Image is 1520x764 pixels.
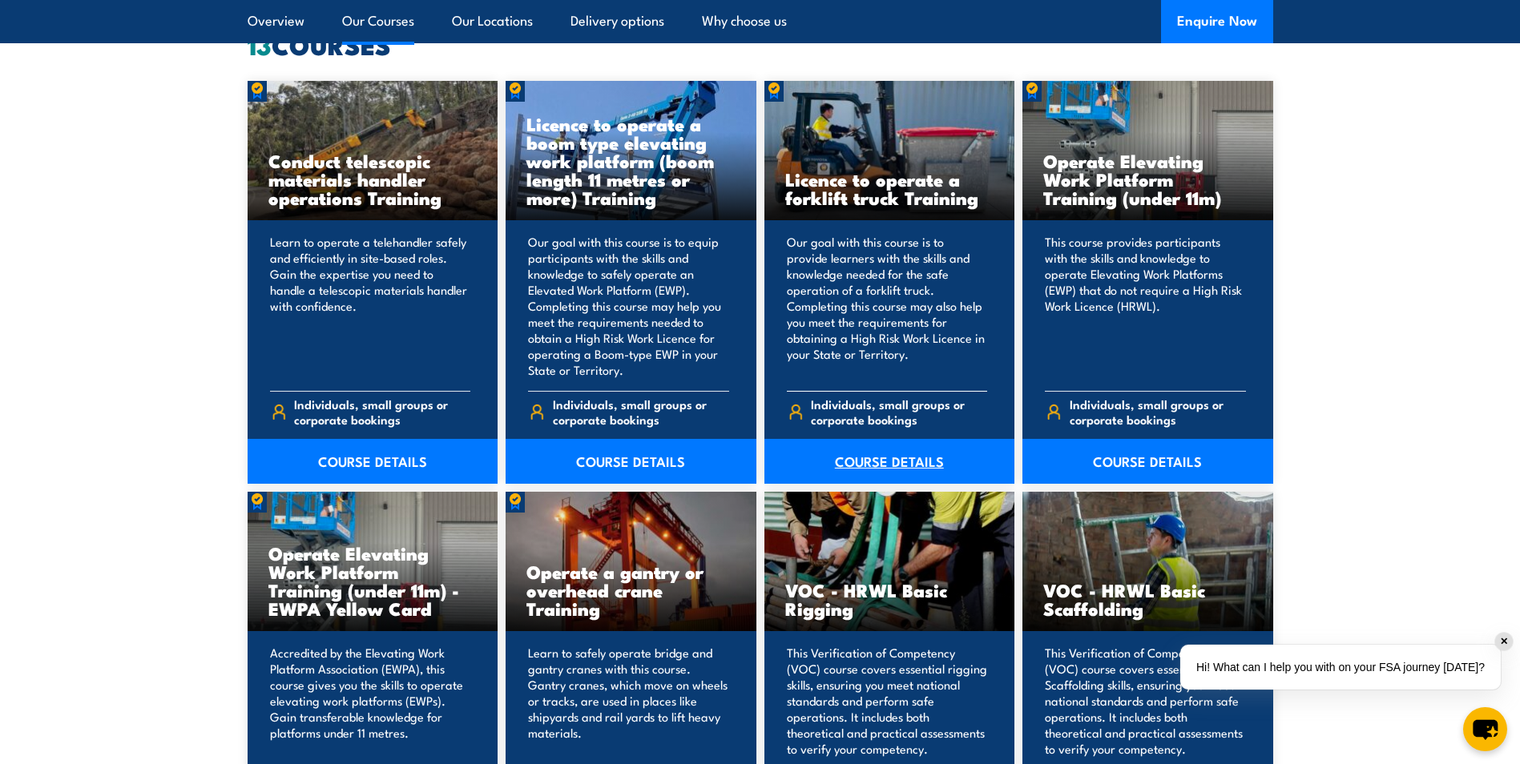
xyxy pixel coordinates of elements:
h3: Operate Elevating Work Platform Training (under 11m) - EWPA Yellow Card [268,544,478,617]
h3: Operate a gantry or overhead crane Training [526,562,736,617]
a: COURSE DETAILS [1022,439,1273,484]
p: This Verification of Competency (VOC) course covers essential rigging skills, ensuring you meet n... [787,645,988,757]
div: ✕ [1495,633,1513,650]
h3: Conduct telescopic materials handler operations Training [268,151,478,207]
a: COURSE DETAILS [506,439,756,484]
p: Our goal with this course is to provide learners with the skills and knowledge needed for the saf... [787,234,988,378]
h3: Licence to operate a forklift truck Training [785,170,994,207]
a: COURSE DETAILS [248,439,498,484]
h3: Operate Elevating Work Platform Training (under 11m) [1043,151,1252,207]
h3: VOC - HRWL Basic Scaffolding [1043,581,1252,617]
p: Learn to safely operate bridge and gantry cranes with this course. Gantry cranes, which move on w... [528,645,729,757]
button: chat-button [1463,707,1507,751]
strong: 13 [248,24,272,64]
span: Individuals, small groups or corporate bookings [1070,396,1246,427]
a: COURSE DETAILS [764,439,1015,484]
span: Individuals, small groups or corporate bookings [811,396,987,427]
span: Individuals, small groups or corporate bookings [294,396,470,427]
p: This course provides participants with the skills and knowledge to operate Elevating Work Platfor... [1045,234,1246,378]
div: Hi! What can I help you with on your FSA journey [DATE]? [1180,645,1501,690]
p: This Verification of Competency (VOC) course covers essential Scaffolding skills, ensuring you me... [1045,645,1246,757]
h3: VOC - HRWL Basic Rigging [785,581,994,617]
h3: Licence to operate a boom type elevating work platform (boom length 11 metres or more) Training [526,115,736,207]
p: Our goal with this course is to equip participants with the skills and knowledge to safely operat... [528,234,729,378]
p: Learn to operate a telehandler safely and efficiently in site-based roles. Gain the expertise you... [270,234,471,378]
p: Accredited by the Elevating Work Platform Association (EWPA), this course gives you the skills to... [270,645,471,757]
span: Individuals, small groups or corporate bookings [553,396,729,427]
h2: COURSES [248,33,1273,55]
